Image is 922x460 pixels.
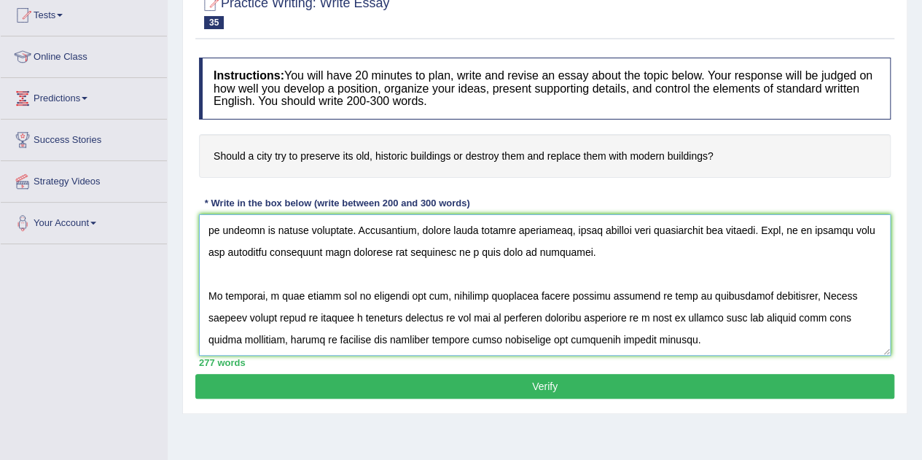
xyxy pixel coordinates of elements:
[1,120,167,156] a: Success Stories
[204,16,224,29] span: 35
[1,203,167,239] a: Your Account
[195,374,894,399] button: Verify
[1,78,167,114] a: Predictions
[199,58,891,120] h4: You will have 20 minutes to plan, write and revise an essay about the topic below. Your response ...
[199,134,891,179] h4: Should a city try to preserve its old, historic buildings or destroy them and replace them with m...
[199,356,891,370] div: 277 words
[1,161,167,198] a: Strategy Videos
[1,36,167,73] a: Online Class
[199,196,475,210] div: * Write in the box below (write between 200 and 300 words)
[214,69,284,82] b: Instructions:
